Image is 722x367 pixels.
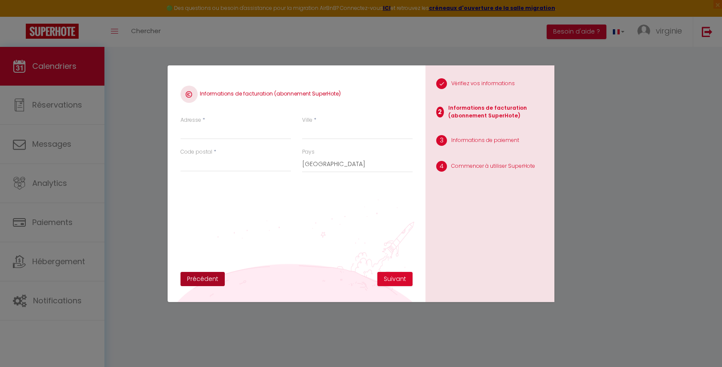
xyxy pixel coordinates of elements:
[180,116,201,124] label: Adresse
[302,148,315,156] label: Pays
[425,74,554,96] li: Vérifiez vos informations
[425,131,554,152] li: Informations de paiement
[436,135,447,146] span: 3
[302,116,312,124] label: Ville
[425,157,554,178] li: Commencer à utiliser SuperHote
[180,86,413,103] h4: Informations de facturation (abonnement SuperHote)
[436,161,447,172] span: 4
[425,100,554,127] li: Informations de facturation (abonnement SuperHote)
[377,272,413,287] button: Suivant
[180,272,225,287] button: Précédent
[7,3,33,29] button: Ouvrir le widget de chat LiveChat
[180,148,212,156] label: Code postal
[436,107,444,117] span: 2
